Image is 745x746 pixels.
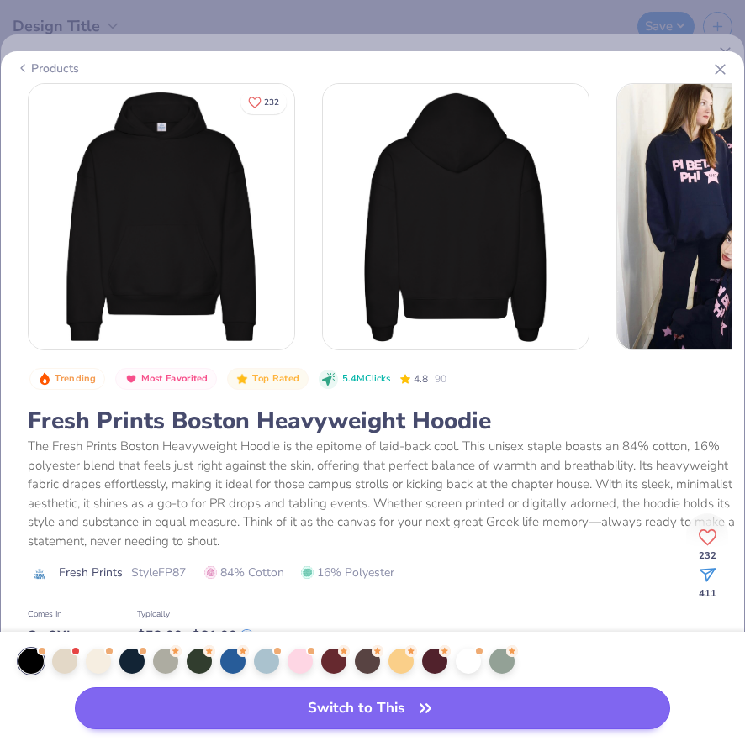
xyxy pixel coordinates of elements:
[323,84,589,349] img: Back
[28,567,50,581] img: brand logo
[141,374,209,383] span: Most Favorited
[115,368,217,390] button: Badge Button
[38,372,51,386] img: Trending sort
[227,368,308,390] button: Badge Button
[28,608,74,621] div: Comes In
[59,564,123,581] span: Fresh Prints
[29,84,294,349] img: Front
[28,437,742,550] div: The Fresh Prints Boston Heavyweight Hoodie is the epitome of laid-back cool. This unisex staple b...
[28,405,742,437] div: Fresh Prints Boston Heavyweight Hoodie
[137,608,253,621] div: Typically
[131,564,186,581] span: Style FP87
[240,90,287,114] button: Like
[28,626,74,647] div: S - 2XL
[124,372,138,386] img: Most Favorited sort
[264,97,279,106] span: 232
[698,523,716,565] button: Like
[699,587,716,602] span: 411
[698,565,716,602] button: share
[204,564,284,581] span: 84% Cotton
[55,374,96,383] span: Trending
[414,372,428,386] span: 4.8
[301,564,394,581] span: 16% Polyester
[75,687,671,729] button: Switch to This
[699,552,716,560] span: 232
[252,374,299,383] span: Top Rated
[16,60,79,77] div: Products
[235,372,249,386] img: Top Rated sort
[342,372,390,386] span: 5.4M Clicks
[29,368,105,390] button: Badge Button
[435,371,446,386] span: 90
[137,626,253,647] div: $ 53.00 - $ 61.00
